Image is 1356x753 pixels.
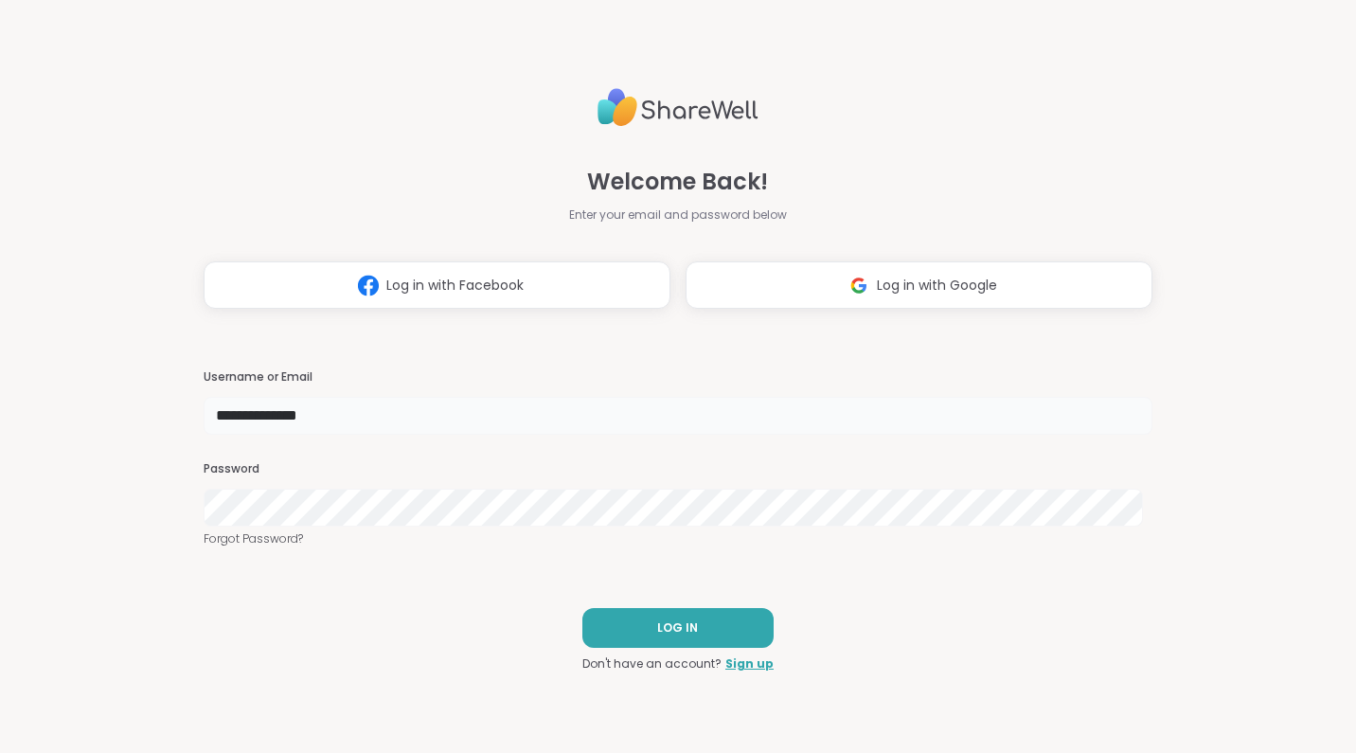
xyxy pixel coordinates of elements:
[350,268,386,303] img: ShareWell Logomark
[582,655,722,672] span: Don't have an account?
[657,619,698,636] span: LOG IN
[204,530,1152,547] a: Forgot Password?
[582,608,774,648] button: LOG IN
[204,461,1152,477] h3: Password
[686,261,1152,309] button: Log in with Google
[386,276,524,296] span: Log in with Facebook
[569,206,787,224] span: Enter your email and password below
[587,165,768,199] span: Welcome Back!
[725,655,774,672] a: Sign up
[598,81,758,134] img: ShareWell Logo
[204,369,1152,385] h3: Username or Email
[841,268,877,303] img: ShareWell Logomark
[877,276,997,296] span: Log in with Google
[204,261,670,309] button: Log in with Facebook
